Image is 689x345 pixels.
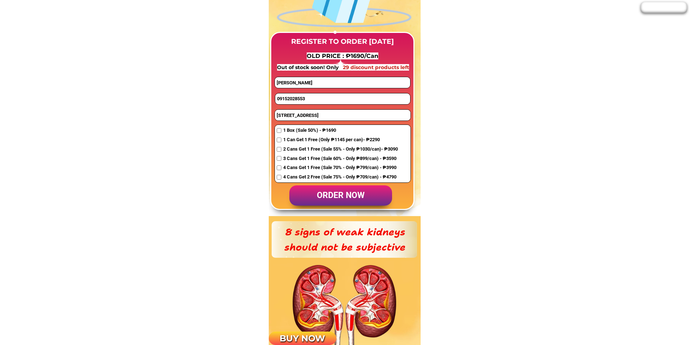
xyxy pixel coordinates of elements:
span: 1 Can Get 1 Free (Only ₱1145 per can)- ₱2290 [283,136,398,144]
span: 4 Cans Get 1 Free (Sale 70% - Only ₱799/can) - ₱3990 [283,164,398,172]
span: OLD PRICE : ₱1690/Can [307,52,378,59]
span: Out of stock soon! Only [277,64,340,71]
input: Address [275,110,411,121]
h3: 8 signs of weak kidneys should not be subjective [281,224,408,254]
p: order now [289,185,392,206]
input: Phone number [275,93,410,104]
input: first and last name [275,77,410,88]
span: 4 Cans Get 2 Free (Sale 75% - Only ₱709/can) - ₱4790 [283,173,398,181]
span: 29 discount products left [343,64,409,71]
span: 1 Box (Sale 50%) - ₱1690 [283,127,398,134]
span: 3 Cans Get 1 Free (Sale 60% - Only ₱899/can) - ₱3590 [283,155,398,163]
span: 2 Cans Get 1 Free (Sale 55% - Only ₱1030/can)- ₱3090 [283,146,398,153]
h3: REGISTER TO ORDER [DATE] [285,36,400,47]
